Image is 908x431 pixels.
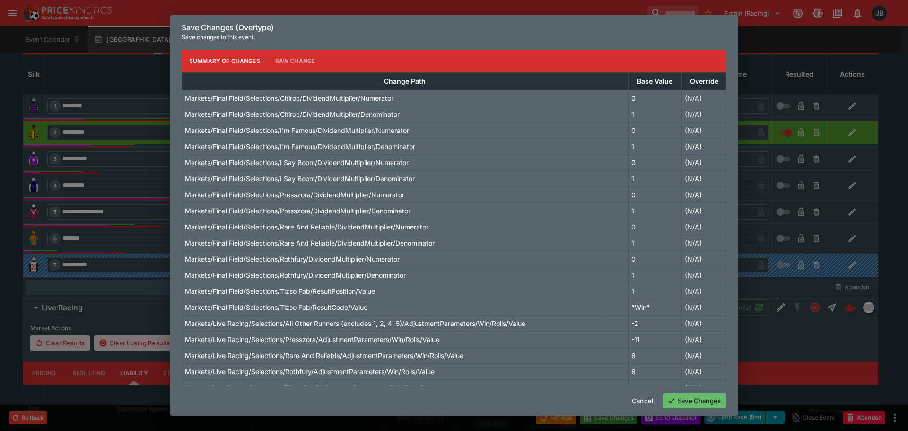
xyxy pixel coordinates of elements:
td: (N/A) [682,122,726,138]
button: Summary of Changes [182,50,268,72]
td: (N/A) [682,331,726,347]
p: Save changes to this event. [182,33,726,42]
td: 1 [628,138,681,154]
td: 1 [628,267,681,283]
td: (N/A) [682,251,726,267]
td: (N/A) [682,235,726,251]
p: Markets/Final Field/Selections/Rare And Reliable/DividendMultiplier/Denominator [185,238,435,248]
th: Base Value [628,72,681,90]
button: Raw Change [268,50,323,72]
td: 0 [628,251,681,267]
p: Markets/Final Field/Selections/I'm Famous/DividendMultiplier/Numerator [185,125,409,135]
p: Markets/Final Field/Selections/I Say Boom/DividendMultiplier/Numerator [185,158,409,167]
td: (N/A) [682,138,726,154]
p: Markets/Final Field/Selections/I'm Famous/DividendMultiplier/Denominator [185,141,415,151]
td: 6 [628,363,681,379]
td: 0 [628,90,681,106]
td: (N/A) [682,186,726,202]
p: Markets/Final Field/Selections/Presszora/DividendMultiplier/Numerator [185,190,404,200]
p: Markets/Final Field/Selections/I Say Boom/DividendMultiplier/Denominator [185,174,415,184]
p: Markets/Final Field/Selections/Rare And Reliable/DividendMultiplier/Numerator [185,222,428,232]
p: Markets/Final Field/Selections/Rothfury/DividendMultiplier/Numerator [185,254,400,264]
td: 0 [628,154,681,170]
th: Override [682,72,726,90]
td: 1 [628,106,681,122]
p: Markets/Final Field/Selections/Presszora/DividendMultiplier/Denominator [185,206,410,216]
p: Markets/Final Field/Selections/Citiroc/DividendMultiplier/Numerator [185,93,393,103]
td: (N/A) [682,219,726,235]
h6: Save Changes (Overtype) [182,23,726,33]
p: Markets/Live Racing/Selections/Rare And Reliable/AdjustmentParameters/Win/Rolls/Value [185,351,463,361]
td: (N/A) [682,283,726,299]
td: (N/A) [682,363,726,379]
td: (N/A) [682,299,726,315]
p: Markets/Live Racing/Selections/Tizso Fab/AdjustmentParameters/Win/Rolls/Value [185,383,439,393]
td: (N/A) [682,170,726,186]
td: 0 [628,379,681,396]
td: (N/A) [682,106,726,122]
td: "Win" [628,299,681,315]
td: (N/A) [682,90,726,106]
p: Markets/Final Field/Selections/Tizso Fab/ResultCode/Value [185,302,367,312]
td: -11 [628,331,681,347]
td: 6 [628,347,681,363]
td: (N/A) [682,202,726,219]
td: (N/A) [682,379,726,396]
p: Markets/Final Field/Selections/Rothfury/DividendMultiplier/Denominator [185,270,406,280]
td: 0 [628,219,681,235]
td: -2 [628,315,681,331]
td: (N/A) [682,315,726,331]
p: Markets/Live Racing/Selections/All Other Runners (excludes 1, 2, 4, 5)/AdjustmentParameters/Win/R... [185,318,525,328]
button: Cancel [626,393,659,408]
th: Change Path [182,72,629,90]
p: Markets/Live Racing/Selections/Presszora/AdjustmentParameters/Win/Rolls/Value [185,334,439,344]
td: 1 [628,283,681,299]
td: 1 [628,202,681,219]
td: (N/A) [682,347,726,363]
td: 0 [628,122,681,138]
button: Save Changes [663,393,726,408]
td: 0 [628,186,681,202]
td: (N/A) [682,154,726,170]
p: Markets/Live Racing/Selections/Rothfury/AdjustmentParameters/Win/Rolls/Value [185,367,435,377]
td: (N/A) [682,267,726,283]
td: 1 [628,235,681,251]
td: 1 [628,170,681,186]
p: Markets/Final Field/Selections/Tizso Fab/ResultPosition/Value [185,286,375,296]
p: Markets/Final Field/Selections/Citiroc/DividendMultiplier/Denominator [185,109,400,119]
